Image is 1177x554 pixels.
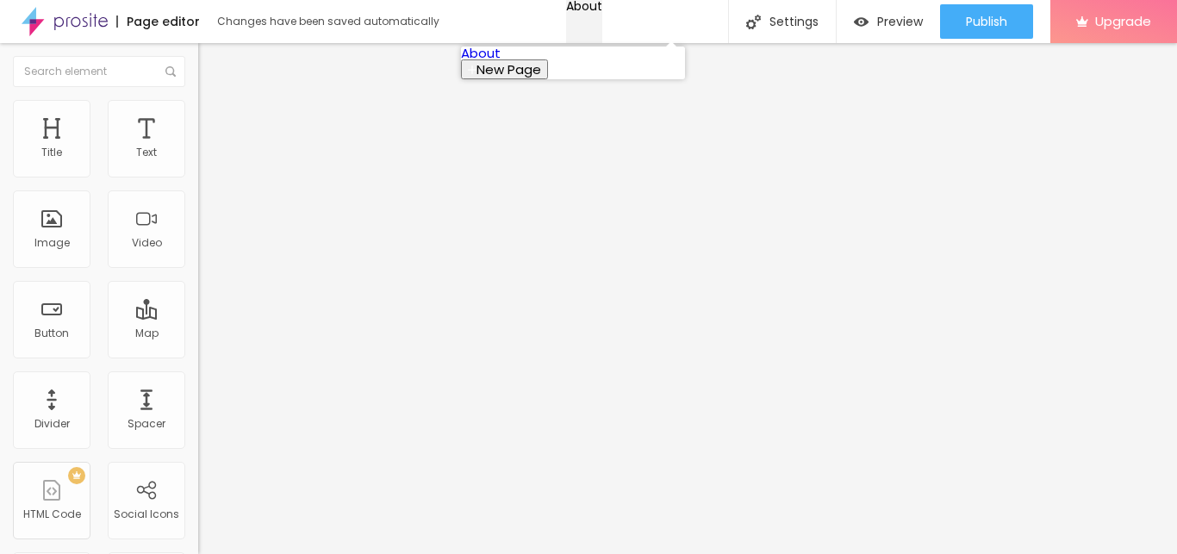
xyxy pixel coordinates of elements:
[940,4,1033,39] button: Publish
[476,60,541,78] span: New Page
[837,4,940,39] button: Preview
[966,15,1007,28] span: Publish
[165,66,176,77] img: Icone
[34,418,70,430] div: Divider
[746,15,761,29] img: Icone
[132,237,162,249] div: Video
[217,16,439,27] div: Changes have been saved automatically
[114,508,179,520] div: Social Icons
[198,43,1177,554] iframe: Editor
[135,327,159,339] div: Map
[41,146,62,159] div: Title
[854,15,869,29] img: view-1.svg
[116,16,200,28] div: Page editor
[461,59,548,79] button: New Page
[34,237,70,249] div: Image
[1095,14,1151,28] span: Upgrade
[461,44,501,62] a: About
[877,15,923,28] span: Preview
[34,327,69,339] div: Button
[23,508,81,520] div: HTML Code
[128,418,165,430] div: Spacer
[136,146,157,159] div: Text
[13,56,185,87] input: Search element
